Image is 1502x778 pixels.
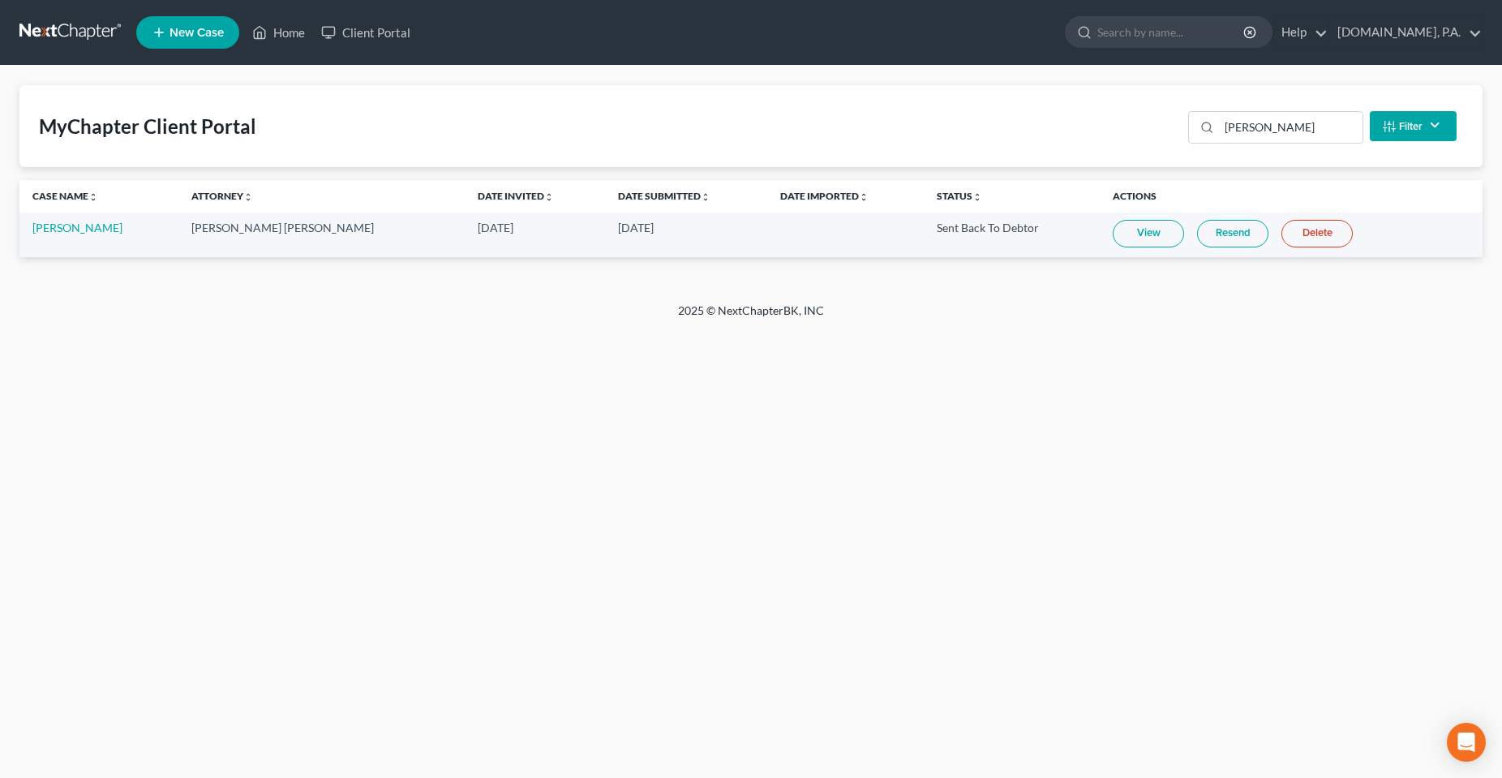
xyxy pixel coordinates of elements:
input: Search... [1219,112,1363,143]
td: Sent Back To Debtor [924,213,1100,257]
i: unfold_more [544,192,554,202]
input: Search by name... [1097,17,1246,47]
a: Delete [1281,220,1353,247]
a: Attorneyunfold_more [191,190,253,202]
a: View [1113,220,1184,247]
i: unfold_more [88,192,98,202]
a: [PERSON_NAME] [32,221,122,234]
a: Help [1273,18,1328,47]
span: [DATE] [478,221,513,234]
a: Date Importedunfold_more [780,190,869,202]
a: Date Submittedunfold_more [618,190,710,202]
a: Home [244,18,313,47]
div: Open Intercom Messenger [1447,723,1486,762]
a: Case Nameunfold_more [32,190,98,202]
div: 2025 © NextChapterBK, INC [289,303,1213,332]
i: unfold_more [701,192,710,202]
div: MyChapter Client Portal [39,114,256,140]
i: unfold_more [243,192,253,202]
td: [PERSON_NAME] [PERSON_NAME] [178,213,465,257]
span: [DATE] [618,221,654,234]
button: Filter [1370,111,1457,141]
a: Client Portal [313,18,418,47]
a: [DOMAIN_NAME], P.A. [1329,18,1482,47]
span: New Case [170,27,224,39]
th: Actions [1100,180,1483,213]
a: Statusunfold_more [937,190,982,202]
i: unfold_more [859,192,869,202]
a: Resend [1197,220,1268,247]
i: unfold_more [972,192,982,202]
a: Date Invitedunfold_more [478,190,554,202]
